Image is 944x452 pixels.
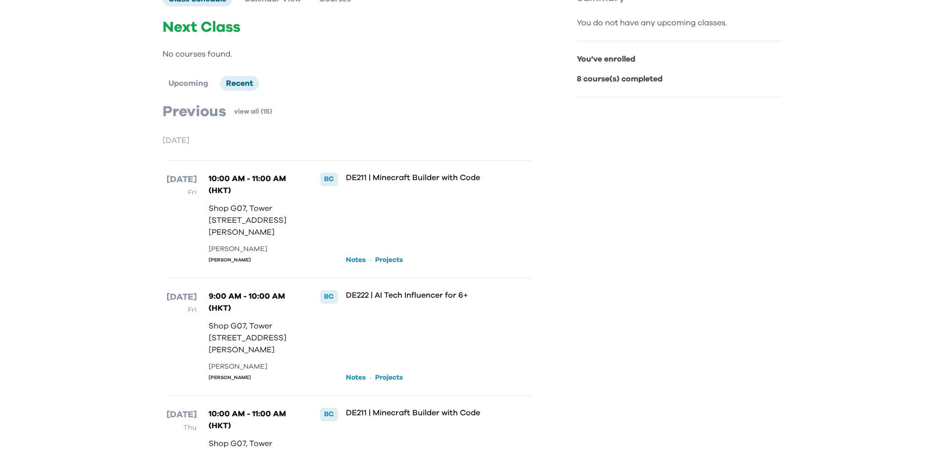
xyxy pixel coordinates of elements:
[346,173,498,183] p: DE211 | Minecraft Builder with Code
[320,408,338,421] div: BC
[168,79,208,87] span: Upcoming
[577,53,782,65] p: You've enrolled
[320,173,338,186] div: BC
[346,408,498,418] p: DE211 | Minecraft Builder with Code
[163,103,226,121] p: Previous
[346,373,366,383] a: Notes
[370,254,371,266] p: ·
[163,48,535,60] p: No courses found.
[346,290,498,300] p: DE222 | AI Tech Influencer for 6+
[163,134,535,146] p: [DATE]
[167,290,197,304] p: [DATE]
[209,257,300,264] div: [PERSON_NAME]
[375,255,403,265] a: Projects
[320,290,338,303] div: BC
[209,362,300,372] div: [PERSON_NAME]
[209,202,300,238] p: Shop G07, Tower [STREET_ADDRESS][PERSON_NAME]
[346,255,366,265] a: Notes
[226,79,253,87] span: Recent
[234,107,272,117] a: view all (15)
[209,290,300,314] p: 9:00 AM - 10:00 AM (HKT)
[167,408,197,422] p: [DATE]
[167,304,197,316] p: Fri
[163,18,535,36] p: Next Class
[577,75,663,83] b: 8 course(s) completed
[209,173,300,196] p: 10:00 AM - 11:00 AM (HKT)
[209,244,300,255] div: [PERSON_NAME]
[167,173,197,187] p: [DATE]
[167,422,197,434] p: Thu
[209,374,300,382] div: [PERSON_NAME]
[370,372,371,384] p: ·
[209,320,300,356] p: Shop G07, Tower [STREET_ADDRESS][PERSON_NAME]
[577,17,782,29] div: You do not have any upcoming classes.
[167,187,197,198] p: Fri
[375,373,403,383] a: Projects
[209,408,300,432] p: 10:00 AM - 11:00 AM (HKT)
